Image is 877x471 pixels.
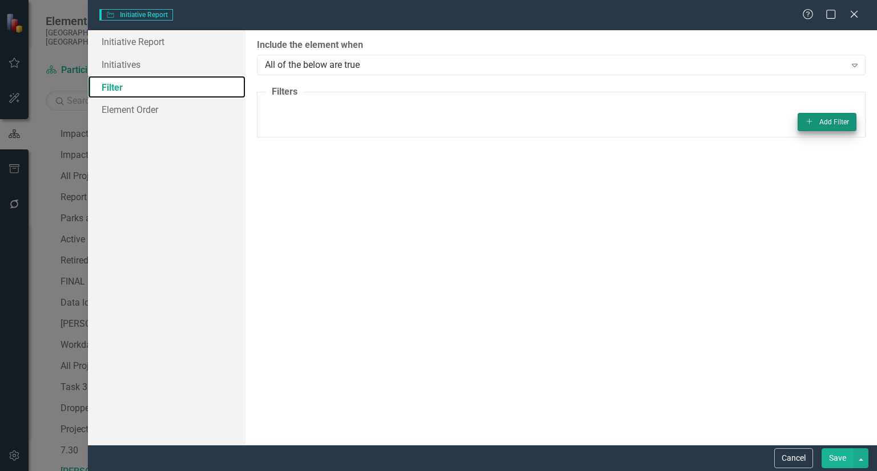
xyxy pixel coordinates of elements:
[257,39,866,52] label: Include the element when
[88,53,246,76] a: Initiatives
[798,113,856,131] button: Add Filter
[822,448,854,468] button: Save
[99,9,173,21] span: Initiative Report
[266,86,303,99] legend: Filters
[265,58,845,71] div: All of the below are true
[88,76,246,99] a: Filter
[88,30,246,53] a: Initiative Report
[774,448,813,468] button: Cancel
[88,98,246,121] a: Element Order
